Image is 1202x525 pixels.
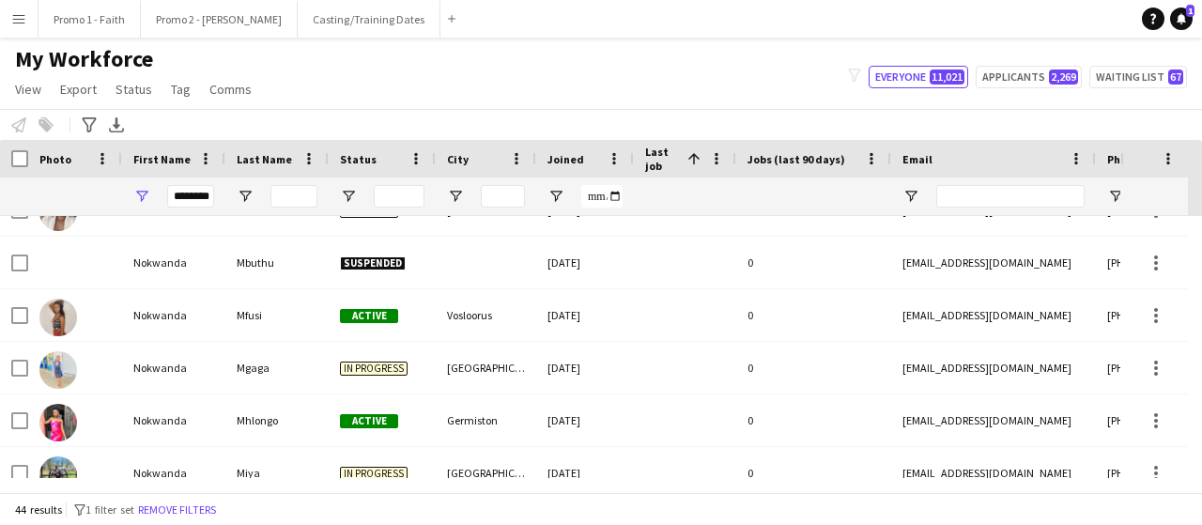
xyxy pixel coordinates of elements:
span: Status [116,81,152,98]
span: Photo [39,152,71,166]
a: Export [53,77,104,101]
button: Remove filters [134,500,220,520]
div: [DATE] [536,394,634,446]
button: Open Filter Menu [237,188,254,205]
div: 0 [736,342,891,394]
div: [DATE] [536,289,634,341]
button: Open Filter Menu [447,188,464,205]
a: 1 [1170,8,1193,30]
input: Last Name Filter Input [270,185,317,208]
span: City [447,152,469,166]
span: View [15,81,41,98]
button: Open Filter Menu [133,188,150,205]
span: Last Name [237,152,292,166]
div: Nokwanda [122,289,225,341]
a: Tag [163,77,198,101]
div: [GEOGRAPHIC_DATA] [436,447,536,499]
div: [EMAIL_ADDRESS][DOMAIN_NAME] [891,237,1096,288]
button: Everyone11,021 [869,66,968,88]
div: Germiston [436,394,536,446]
span: Active [340,414,398,428]
div: 0 [736,237,891,288]
div: [EMAIL_ADDRESS][DOMAIN_NAME] [891,289,1096,341]
img: Nokwanda Mfusi [39,299,77,336]
button: Promo 1 - Faith [39,1,141,38]
span: Joined [547,152,584,166]
span: 1 filter set [85,502,134,517]
span: Jobs (last 90 days) [747,152,845,166]
img: Nokwanda Mgaga [39,351,77,389]
a: View [8,77,49,101]
img: Nokwanda Mhlongo [39,404,77,441]
input: Email Filter Input [936,185,1085,208]
span: 2,269 [1049,69,1078,85]
input: City Filter Input [481,185,525,208]
div: Vosloorus [436,289,536,341]
div: Mhlongo [225,394,329,446]
button: Applicants2,269 [976,66,1082,88]
app-action-btn: Advanced filters [78,114,100,136]
input: Joined Filter Input [581,185,623,208]
span: 1 [1186,5,1194,17]
span: Status [340,152,377,166]
div: [GEOGRAPHIC_DATA] [436,342,536,394]
input: First Name Filter Input [167,185,214,208]
div: Mbuthu [225,237,329,288]
span: Last job [645,145,680,173]
div: Nokwanda [122,394,225,446]
div: 0 [736,289,891,341]
div: Nokwanda [122,342,225,394]
div: 0 [736,394,891,446]
div: [DATE] [536,342,634,394]
div: [DATE] [536,447,634,499]
div: [EMAIL_ADDRESS][DOMAIN_NAME] [891,447,1096,499]
div: Miya [225,447,329,499]
span: Email [902,152,932,166]
a: Status [108,77,160,101]
div: Mgaga [225,342,329,394]
button: Casting/Training Dates [298,1,440,38]
button: Open Filter Menu [902,188,919,205]
img: Nokwanda Miya [39,456,77,494]
div: Nokwanda [122,447,225,499]
app-action-btn: Export XLSX [105,114,128,136]
span: Comms [209,81,252,98]
span: 67 [1168,69,1183,85]
span: Phone [1107,152,1140,166]
div: Nokwanda [122,237,225,288]
div: 0 [736,447,891,499]
input: Status Filter Input [374,185,424,208]
button: Open Filter Menu [1107,188,1124,205]
div: [EMAIL_ADDRESS][DOMAIN_NAME] [891,342,1096,394]
button: Promo 2 - [PERSON_NAME] [141,1,298,38]
div: [DATE] [536,237,634,288]
span: My Workforce [15,45,153,73]
span: Export [60,81,97,98]
span: In progress [340,467,408,481]
a: Comms [202,77,259,101]
button: Open Filter Menu [547,188,564,205]
div: [EMAIL_ADDRESS][DOMAIN_NAME] [891,394,1096,446]
span: Active [340,309,398,323]
button: Open Filter Menu [340,188,357,205]
span: Tag [171,81,191,98]
button: Waiting list67 [1089,66,1187,88]
span: Suspended [340,256,406,270]
span: First Name [133,152,191,166]
div: Mfusi [225,289,329,341]
span: 11,021 [930,69,964,85]
span: In progress [340,362,408,376]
